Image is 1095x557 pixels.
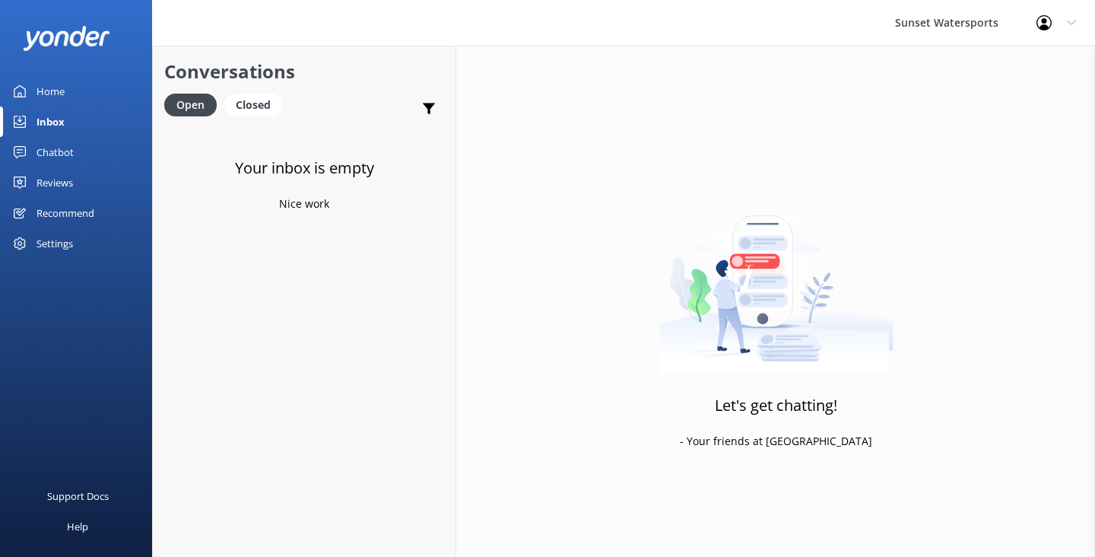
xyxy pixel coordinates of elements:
[224,96,290,113] a: Closed
[680,433,872,450] p: - Your friends at [GEOGRAPHIC_DATA]
[235,156,374,180] h3: Your inbox is empty
[164,96,224,113] a: Open
[36,107,65,137] div: Inbox
[659,183,893,374] img: artwork of a man stealing a conversation from at giant smartphone
[36,198,94,228] div: Recommend
[23,26,110,51] img: yonder-white-logo.png
[279,196,329,212] p: Nice work
[164,94,217,116] div: Open
[47,481,109,511] div: Support Docs
[36,76,65,107] div: Home
[715,393,837,418] h3: Let's get chatting!
[36,137,74,167] div: Chatbot
[224,94,282,116] div: Closed
[36,228,73,259] div: Settings
[67,511,88,542] div: Help
[164,57,444,86] h2: Conversations
[36,167,73,198] div: Reviews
